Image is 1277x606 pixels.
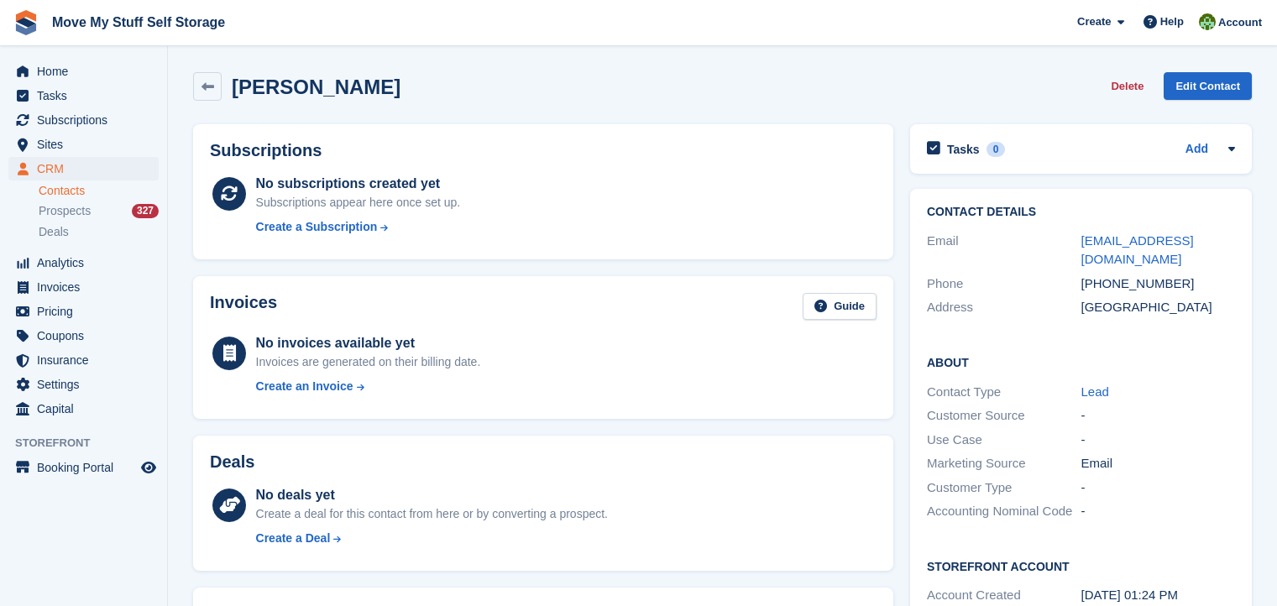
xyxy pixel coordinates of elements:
[37,157,138,180] span: CRM
[927,431,1081,450] div: Use Case
[927,478,1081,498] div: Customer Type
[232,76,400,98] h2: [PERSON_NAME]
[1081,431,1236,450] div: -
[256,194,461,212] div: Subscriptions appear here once set up.
[8,275,159,299] a: menu
[8,300,159,323] a: menu
[927,586,1081,605] div: Account Created
[1081,298,1236,317] div: [GEOGRAPHIC_DATA]
[132,204,159,218] div: 327
[1218,14,1262,31] span: Account
[927,206,1235,219] h2: Contact Details
[8,84,159,107] a: menu
[256,353,481,371] div: Invoices are generated on their billing date.
[39,203,91,219] span: Prospects
[1081,502,1236,521] div: -
[37,251,138,274] span: Analytics
[8,251,159,274] a: menu
[37,348,138,372] span: Insurance
[1160,13,1184,30] span: Help
[927,353,1235,370] h2: About
[987,142,1006,157] div: 0
[1164,72,1252,100] a: Edit Contact
[39,202,159,220] a: Prospects 327
[927,383,1081,402] div: Contact Type
[947,142,980,157] h2: Tasks
[210,141,877,160] h2: Subscriptions
[256,174,461,194] div: No subscriptions created yet
[39,223,159,241] a: Deals
[37,397,138,421] span: Capital
[1081,384,1109,399] a: Lead
[15,435,167,452] span: Storefront
[1081,586,1236,605] div: [DATE] 01:24 PM
[8,348,159,372] a: menu
[1185,140,1208,159] a: Add
[927,502,1081,521] div: Accounting Nominal Code
[927,232,1081,269] div: Email
[927,557,1235,574] h2: Storefront Account
[45,8,232,36] a: Move My Stuff Self Storage
[256,378,353,395] div: Create an Invoice
[256,333,481,353] div: No invoices available yet
[1081,274,1236,294] div: [PHONE_NUMBER]
[1081,454,1236,473] div: Email
[1199,13,1216,30] img: Joel Booth
[8,108,159,132] a: menu
[39,183,159,199] a: Contacts
[37,108,138,132] span: Subscriptions
[8,373,159,396] a: menu
[37,456,138,479] span: Booking Portal
[256,218,461,236] a: Create a Subscription
[927,274,1081,294] div: Phone
[256,378,481,395] a: Create an Invoice
[1104,72,1150,100] button: Delete
[210,452,254,472] h2: Deals
[37,300,138,323] span: Pricing
[37,275,138,299] span: Invoices
[8,324,159,347] a: menu
[256,218,378,236] div: Create a Subscription
[8,397,159,421] a: menu
[37,324,138,347] span: Coupons
[37,133,138,156] span: Sites
[927,454,1081,473] div: Marketing Source
[37,373,138,396] span: Settings
[8,60,159,83] a: menu
[1077,13,1111,30] span: Create
[8,133,159,156] a: menu
[139,457,159,478] a: Preview store
[1081,478,1236,498] div: -
[803,293,877,321] a: Guide
[1081,233,1194,267] a: [EMAIL_ADDRESS][DOMAIN_NAME]
[13,10,39,35] img: stora-icon-8386f47178a22dfd0bd8f6a31ec36ba5ce8667c1dd55bd0f319d3a0aa187defe.svg
[927,298,1081,317] div: Address
[256,530,608,547] a: Create a Deal
[37,84,138,107] span: Tasks
[256,530,331,547] div: Create a Deal
[210,293,277,321] h2: Invoices
[37,60,138,83] span: Home
[1081,406,1236,426] div: -
[256,485,608,505] div: No deals yet
[8,157,159,180] a: menu
[256,505,608,523] div: Create a deal for this contact from here or by converting a prospect.
[39,224,69,240] span: Deals
[8,456,159,479] a: menu
[927,406,1081,426] div: Customer Source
